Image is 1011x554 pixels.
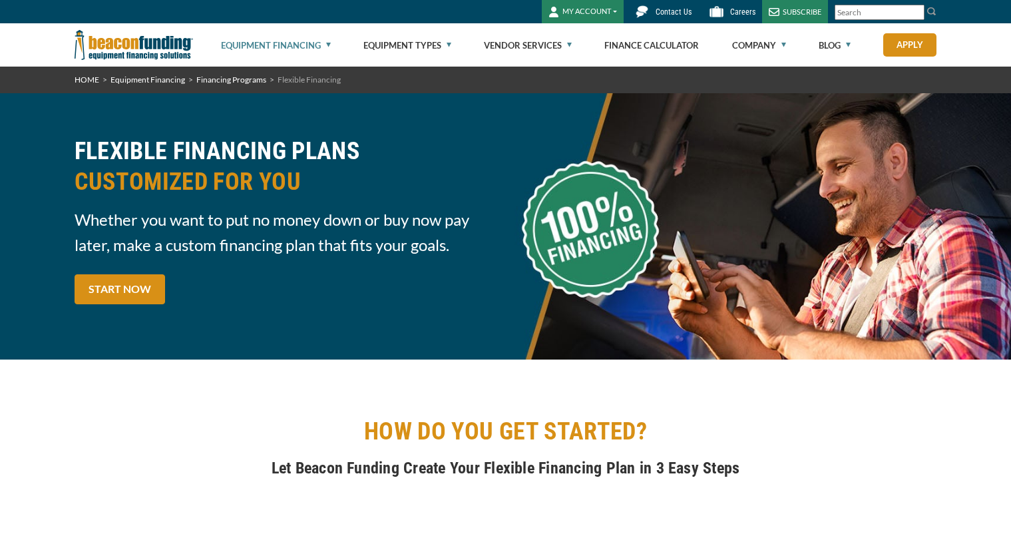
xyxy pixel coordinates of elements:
[484,24,572,67] a: Vendor Services
[819,24,851,67] a: Blog
[363,24,451,67] a: Equipment Types
[278,75,341,85] span: Flexible Financing
[730,7,755,17] span: Careers
[883,33,936,57] a: Apply
[926,6,937,17] img: Search
[110,75,185,85] a: Equipment Financing
[75,457,937,479] h4: Let Beacon Funding Create Your Flexible Financing Plan in 3 Easy Steps
[196,75,266,85] a: Financing Programs
[732,24,786,67] a: Company
[75,166,498,197] span: CUSTOMIZED FOR YOU
[75,207,498,258] span: Whether you want to put no money down or buy now pay later, make a custom financing plan that fit...
[835,5,924,20] input: Search
[604,24,699,67] a: Finance Calculator
[221,24,331,67] a: Equipment Financing
[75,75,99,85] a: HOME
[910,7,921,18] a: Clear search text
[75,416,937,447] h2: HOW DO YOU GET STARTED?
[75,274,165,304] a: START NOW
[656,7,692,17] span: Contact Us
[75,23,193,67] img: Beacon Funding Corporation logo
[75,136,498,197] h2: FLEXIBLE FINANCING PLANS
